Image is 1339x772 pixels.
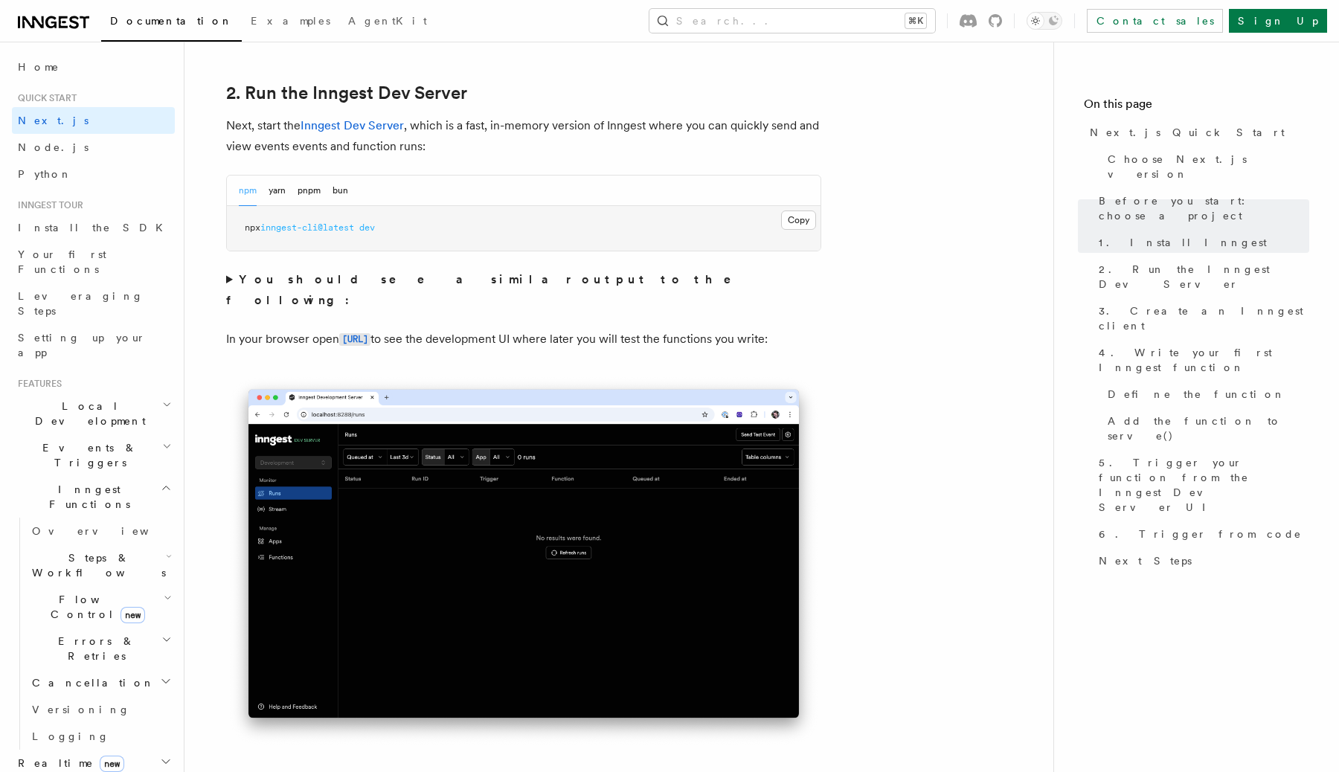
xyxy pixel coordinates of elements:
div: Inngest Functions [12,518,175,750]
a: Define the function [1102,381,1309,408]
span: Next.js [18,115,89,126]
span: Logging [32,730,109,742]
a: Before you start: choose a project [1093,187,1309,229]
button: Errors & Retries [26,628,175,669]
span: Overview [32,525,185,537]
button: Toggle dark mode [1027,12,1062,30]
span: Define the function [1108,387,1285,402]
span: Cancellation [26,675,155,690]
button: pnpm [298,176,321,206]
span: Realtime [12,756,124,771]
span: Next Steps [1099,553,1192,568]
button: Copy [781,210,816,230]
span: 5. Trigger your function from the Inngest Dev Server UI [1099,455,1309,515]
span: Documentation [110,15,233,27]
span: Setting up your app [18,332,146,358]
a: Node.js [12,134,175,161]
a: Home [12,54,175,80]
span: Flow Control [26,592,164,622]
span: 3. Create an Inngest client [1099,303,1309,333]
a: 3. Create an Inngest client [1093,297,1309,339]
span: Errors & Retries [26,634,161,663]
span: Leveraging Steps [18,290,144,317]
a: Overview [26,518,175,544]
a: Install the SDK [12,214,175,241]
button: Inngest Functions [12,476,175,518]
span: Home [18,59,60,74]
span: Inngest Functions [12,482,161,512]
a: 1. Install Inngest [1093,229,1309,256]
span: Add the function to serve() [1108,414,1309,443]
span: Local Development [12,399,162,428]
p: Next, start the , which is a fast, in-memory version of Inngest where you can quickly send and vi... [226,115,821,157]
span: dev [359,222,375,233]
span: npx [245,222,260,233]
span: 6. Trigger from code [1099,527,1302,541]
a: Leveraging Steps [12,283,175,324]
span: inngest-cli@latest [260,222,354,233]
a: Add the function to serve() [1102,408,1309,449]
a: 2. Run the Inngest Dev Server [226,83,467,103]
a: Next.js Quick Start [1084,119,1309,146]
span: AgentKit [348,15,427,27]
span: Your first Functions [18,248,106,275]
a: 4. Write your first Inngest function [1093,339,1309,381]
button: Cancellation [26,669,175,696]
summary: You should see a similar output to the following: [226,269,821,311]
button: Local Development [12,393,175,434]
a: Setting up your app [12,324,175,366]
a: Python [12,161,175,187]
a: Logging [26,723,175,750]
a: Choose Next.js version [1102,146,1309,187]
span: Node.js [18,141,89,153]
span: Events & Triggers [12,440,162,470]
button: Events & Triggers [12,434,175,476]
button: yarn [269,176,286,206]
button: Search...⌘K [649,9,935,33]
span: Python [18,168,72,180]
strong: You should see a similar output to the following: [226,272,752,307]
span: Next.js Quick Start [1090,125,1285,140]
a: Next.js [12,107,175,134]
a: 5. Trigger your function from the Inngest Dev Server UI [1093,449,1309,521]
span: new [100,756,124,772]
code: [URL] [339,333,370,346]
button: bun [333,176,348,206]
span: 2. Run the Inngest Dev Server [1099,262,1309,292]
a: Examples [242,4,339,40]
span: Versioning [32,704,130,715]
a: Inngest Dev Server [301,118,404,132]
span: Features [12,378,62,390]
a: Versioning [26,696,175,723]
a: Your first Functions [12,241,175,283]
span: 4. Write your first Inngest function [1099,345,1309,375]
kbd: ⌘K [905,13,926,28]
span: Inngest tour [12,199,83,211]
button: Flow Controlnew [26,586,175,628]
span: Before you start: choose a project [1099,193,1309,223]
a: 6. Trigger from code [1093,521,1309,547]
h4: On this page [1084,95,1309,119]
span: Quick start [12,92,77,104]
button: Steps & Workflows [26,544,175,586]
a: Documentation [101,4,242,42]
a: AgentKit [339,4,436,40]
span: Choose Next.js version [1108,152,1309,181]
span: new [121,607,145,623]
span: Install the SDK [18,222,172,234]
a: 2. Run the Inngest Dev Server [1093,256,1309,297]
p: In your browser open to see the development UI where later you will test the functions you write: [226,329,821,350]
img: Inngest Dev Server's 'Runs' tab with no data [226,374,821,748]
span: Examples [251,15,330,27]
a: Next Steps [1093,547,1309,574]
a: Contact sales [1087,9,1223,33]
span: 1. Install Inngest [1099,235,1267,250]
a: Sign Up [1229,9,1327,33]
a: [URL] [339,332,370,346]
button: npm [239,176,257,206]
span: Steps & Workflows [26,550,166,580]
